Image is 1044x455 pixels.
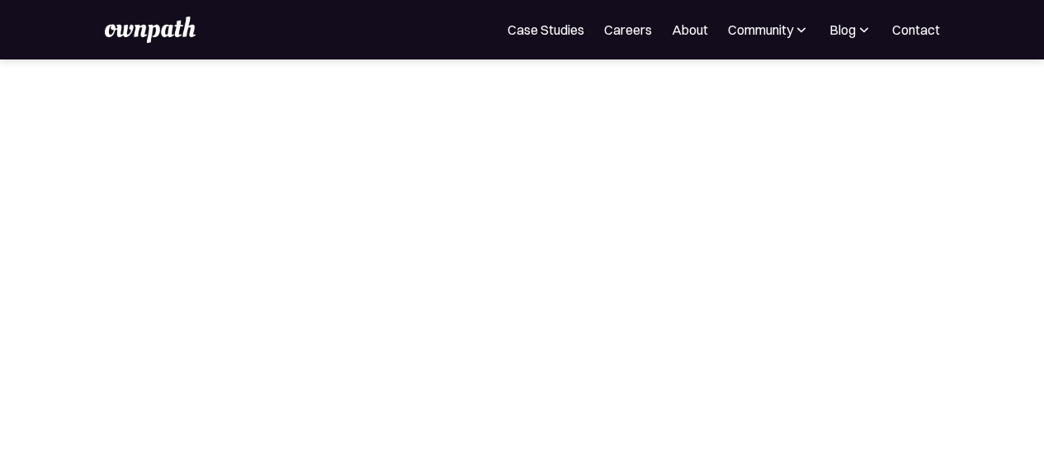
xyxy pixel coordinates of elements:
[829,20,856,40] div: Blog
[604,20,652,40] a: Careers
[728,20,810,40] div: Community
[829,20,872,40] div: Blog
[892,20,940,40] a: Contact
[508,20,584,40] a: Case Studies
[672,20,708,40] a: About
[728,20,793,40] div: Community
